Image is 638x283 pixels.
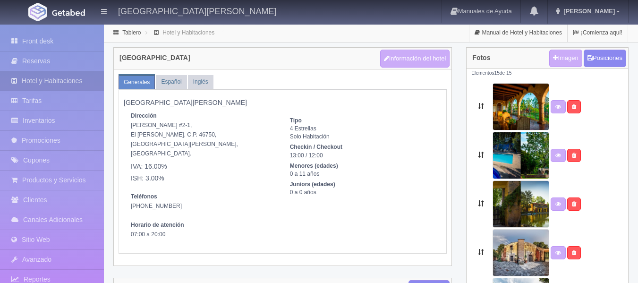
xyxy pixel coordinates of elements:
img: Arrastra para mover de posición [493,180,549,228]
h4: [GEOGRAPHIC_DATA][PERSON_NAME] [118,5,276,17]
span: [PERSON_NAME] [561,8,615,15]
a: Hotel y Habitaciones [162,29,214,36]
address: [PHONE_NUMBER] 07:00 a 20:00 [131,192,276,239]
a: Tablero [122,29,141,36]
a: Inglés [188,75,213,89]
dd: 0 a 0 años [290,189,435,197]
img: Getabed [52,9,85,16]
h4: Fotos [472,54,490,61]
dd: 0 a 11 años [290,170,435,178]
a: Imagen [549,50,582,67]
h5: [GEOGRAPHIC_DATA][PERSON_NAME] [124,99,442,106]
strong: Horario de atención [131,222,184,228]
img: Arrastra para mover de posición [493,132,549,179]
strong: Teléfonos [131,193,157,200]
img: Arrastra para mover de posición [493,83,549,130]
dd: 4 Estrellas Solo Habitación [290,125,435,141]
dt: Menores (edades) [290,162,435,170]
dd: 13:00 / 12:00 [290,152,435,160]
dt: Tipo [290,117,435,125]
dt: Checkin / Checkout [290,143,435,151]
button: Posiciones [584,50,626,67]
a: Generales [119,76,155,89]
h5: ISH: 3.00% [131,175,276,182]
span: 15 [494,70,499,76]
strong: Dirección [131,112,157,119]
button: Información del hotel [380,50,450,68]
a: Español [156,75,187,89]
h5: IVA: 16.00% [131,163,276,170]
small: Elementos de 15 [471,70,511,76]
a: ¡Comienza aquí! [568,24,628,42]
img: Getabed [28,3,47,21]
dt: Juniors (edades) [290,180,435,189]
address: [PERSON_NAME] #2-1, El [PERSON_NAME], C.P. 46750, [GEOGRAPHIC_DATA][PERSON_NAME], [GEOGRAPHIC_DATA]. [131,111,276,182]
a: Manual de Hotel y Habitaciones [469,24,567,42]
h4: [GEOGRAPHIC_DATA] [119,54,190,61]
img: Arrastra para mover de posición [493,229,549,276]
